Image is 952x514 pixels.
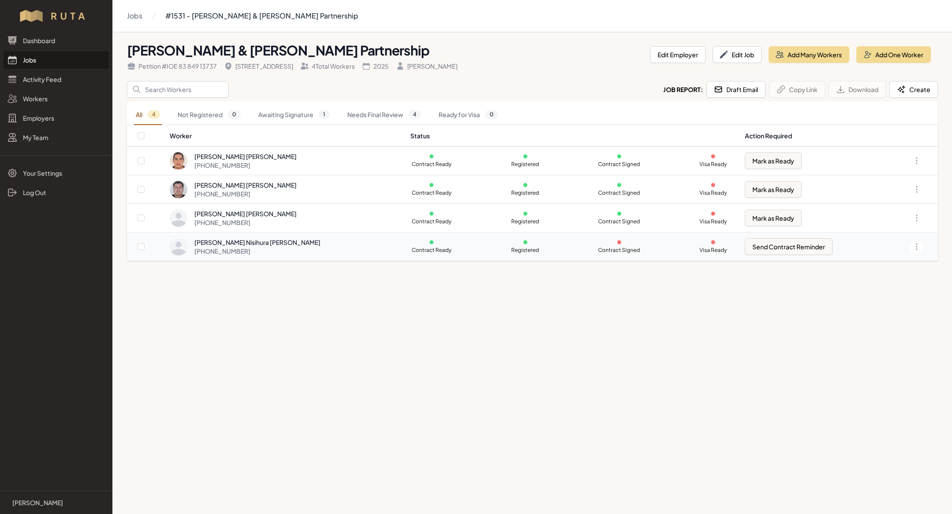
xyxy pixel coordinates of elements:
button: Mark as Ready [745,210,802,226]
a: Awaiting Signature [257,105,331,125]
p: Registered [504,161,547,168]
a: Jobs [127,7,142,25]
nav: Tabs [127,105,938,125]
div: [PHONE_NUMBER] [194,247,320,255]
div: 4 Total Workers [300,62,355,70]
button: Mark as Ready [745,152,802,169]
a: All [134,105,162,125]
div: [PERSON_NAME] Nisihura [PERSON_NAME] [194,238,320,247]
a: Activity Feed [4,70,109,88]
a: [PERSON_NAME] [7,498,105,507]
a: Dashboard [4,32,109,49]
nav: Breadcrumb [127,7,358,25]
p: Contract Signed [598,247,640,254]
p: Visa Ready [692,247,734,254]
button: Download [829,81,886,98]
a: Ready for Visa [437,105,500,125]
a: Jobs [4,51,109,69]
p: Registered [504,189,547,196]
div: [PHONE_NUMBER] [194,218,297,227]
div: [PERSON_NAME] [PERSON_NAME] [194,181,297,189]
span: 0 [485,110,498,119]
div: Petition # IOE 83 849 13737 [127,62,217,70]
button: Add Many Workers [769,46,849,63]
div: 2025 [362,62,389,70]
th: Status [405,125,740,147]
button: Draft Email [707,81,766,98]
button: Add One Worker [856,46,931,63]
p: Registered [504,218,547,225]
button: Edit Employer [650,46,706,63]
p: Contract Signed [598,189,640,196]
button: Send Contract Reminder [745,238,833,255]
p: Contract Ready [410,247,453,254]
div: [STREET_ADDRESS] [224,62,293,70]
span: 0 [228,110,241,119]
div: [PERSON_NAME] [396,62,457,70]
div: Worker [170,131,400,140]
div: [PERSON_NAME] [PERSON_NAME] [194,152,297,161]
button: Copy Link [769,81,825,98]
a: Log Out [4,184,109,201]
th: Action Required [740,125,888,147]
span: 4 [409,110,421,119]
a: My Team [4,129,109,146]
span: 1 [319,110,330,119]
div: [PHONE_NUMBER] [194,189,297,198]
button: Create [889,81,938,98]
button: Mark as Ready [745,181,802,198]
p: Contract Ready [410,218,453,225]
input: Search Workers [127,81,229,98]
p: Contract Ready [410,161,453,168]
a: Needs Final Review [346,105,423,125]
img: Workflow [19,9,94,23]
p: Visa Ready [692,189,734,196]
a: Your Settings [4,164,109,182]
span: 4 [148,110,160,119]
a: Workers [4,90,109,107]
p: Visa Ready [692,161,734,168]
a: Employers [4,109,109,127]
p: Contract Signed [598,161,640,168]
p: Visa Ready [692,218,734,225]
p: Registered [504,247,547,254]
h1: [PERSON_NAME] & [PERSON_NAME] Partnership [127,42,643,58]
h2: Job Report: [663,85,703,94]
div: [PERSON_NAME] [PERSON_NAME] [194,209,297,218]
div: [PHONE_NUMBER] [194,161,297,170]
p: [PERSON_NAME] [12,498,63,507]
p: Contract Ready [410,189,453,196]
a: #1531 - [PERSON_NAME] & [PERSON_NAME] Partnership [165,7,358,25]
p: Contract Signed [598,218,640,225]
button: Edit Job [713,46,762,63]
a: Not Registered [176,105,242,125]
